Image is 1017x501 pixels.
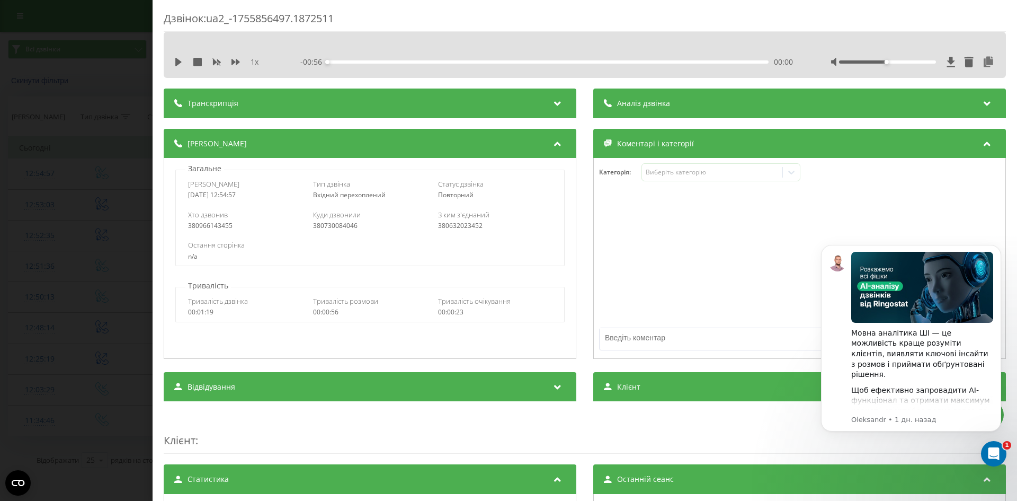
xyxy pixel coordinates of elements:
[438,222,552,230] div: 380632023452
[438,179,484,189] span: Статус дзвінка
[805,229,1017,472] iframe: Intercom notifications сообщение
[313,210,361,219] span: Куди дзвонили
[599,169,641,176] h4: Категорія :
[438,210,489,219] span: З ким з'єднаний
[188,474,229,485] span: Статистика
[438,296,511,306] span: Тривалість очікування
[617,98,670,109] span: Аналіз дзвінка
[188,296,248,306] span: Тривалість дзвінка
[164,412,1006,454] div: :
[188,179,239,189] span: [PERSON_NAME]
[188,222,302,230] div: 380966143455
[188,191,302,199] div: [DATE] 12:54:57
[300,57,327,67] span: - 00:56
[188,98,238,109] span: Транскрипція
[188,138,247,149] span: [PERSON_NAME]
[188,309,302,316] div: 00:01:19
[164,11,1006,32] div: Дзвінок : ua2_-1755856497.1872511
[185,163,224,174] p: Загальне
[313,309,427,316] div: 00:00:56
[5,470,31,496] button: Open CMP widget
[313,190,386,199] span: Вхідний перехоплений
[185,280,231,291] p: Тривалість
[1003,441,1011,450] span: 1
[325,60,329,64] div: Accessibility label
[617,138,694,149] span: Коментарі і категорії
[313,296,378,306] span: Тривалість розмови
[617,474,674,485] span: Останній сеанс
[164,433,195,447] span: Клієнт
[617,382,640,392] span: Клієнт
[774,57,793,67] span: 00:00
[313,222,427,230] div: 380730084046
[188,382,235,392] span: Відвідування
[188,210,228,219] span: Хто дзвонив
[188,253,551,260] div: n/a
[646,168,778,177] div: Виберіть категорію
[188,240,245,250] span: Остання сторінка
[885,60,889,64] div: Accessibility label
[981,441,1006,467] iframe: Intercom live chat
[438,309,552,316] div: 00:00:23
[313,179,350,189] span: Тип дзвінка
[438,190,474,199] span: Повторний
[251,57,258,67] span: 1 x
